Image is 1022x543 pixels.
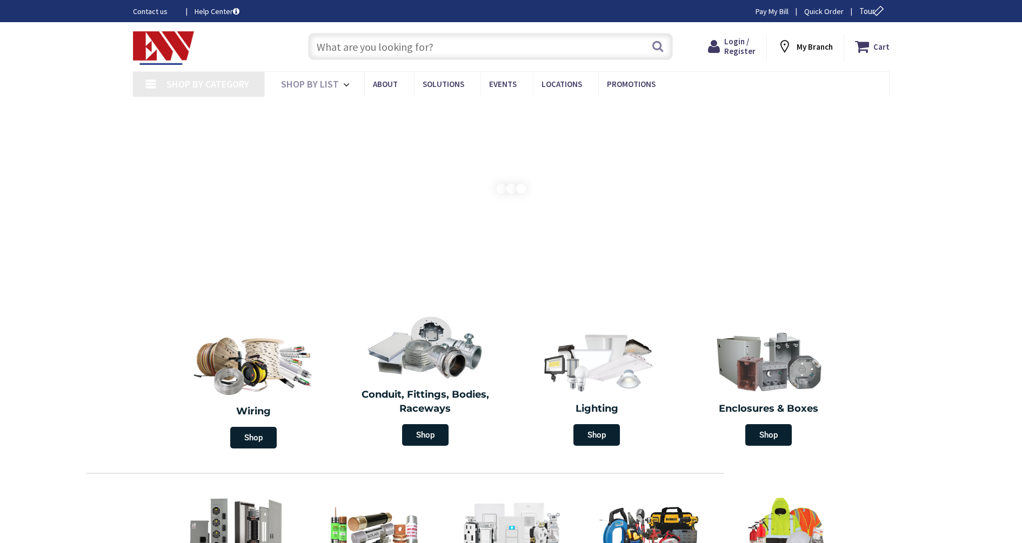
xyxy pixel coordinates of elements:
span: Shop By List [281,78,339,90]
a: Contact us [133,6,177,17]
a: Cart [855,37,890,56]
h2: Lighting [519,402,675,416]
span: Locations [542,79,582,89]
span: Tour [859,6,887,16]
a: Enclosures & Boxes Shop [685,324,852,451]
a: Wiring Shop [168,324,340,454]
a: Lighting Shop [514,324,680,451]
span: Promotions [607,79,656,89]
h2: Conduit, Fittings, Bodies, Raceways [348,388,503,415]
span: Solutions [423,79,464,89]
span: Shop By Category [166,78,249,90]
span: Login / Register [724,36,756,56]
h2: Wiring [173,405,335,419]
span: About [373,79,398,89]
a: Pay My Bill [756,6,789,17]
div: My Branch [777,37,833,56]
span: Events [489,79,517,89]
span: Shop [402,424,449,446]
strong: My Branch [797,42,833,52]
a: Help Center [195,6,239,17]
a: Conduit, Fittings, Bodies, Raceways Shop [342,310,509,451]
span: Shop [230,427,277,448]
input: What are you looking for? [308,33,673,60]
h2: Enclosures & Boxes [691,402,846,416]
img: Electrical Wholesalers, Inc. [133,31,195,65]
span: Shop [745,424,792,446]
a: Quick Order [804,6,844,17]
span: Shop [573,424,620,446]
strong: Cart [873,37,890,56]
a: Login / Register [708,37,756,56]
